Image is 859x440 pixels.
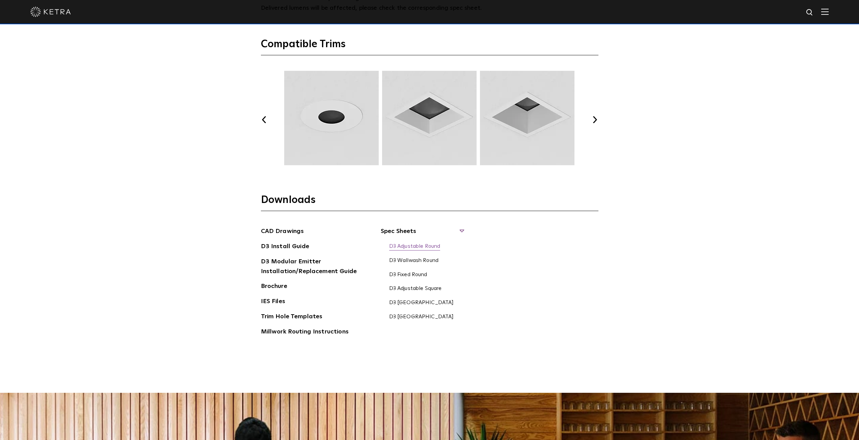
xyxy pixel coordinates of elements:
img: TRM045.webp [283,71,380,165]
a: D3 Modular Emitter Installation/Replacement Guide [261,257,362,277]
a: D3 Fixed Round [389,271,427,279]
a: Trim Hole Templates [261,312,323,323]
img: ketra-logo-2019-white [30,7,71,17]
a: D3 [GEOGRAPHIC_DATA] [389,299,454,307]
button: Previous [261,116,268,123]
img: search icon [806,8,814,17]
a: D3 Install Guide [261,242,309,253]
span: Spec Sheets [381,227,463,241]
a: D3 [GEOGRAPHIC_DATA] [389,314,454,321]
a: IES Files [261,297,285,307]
a: D3 Wallwash Round [389,257,439,265]
a: D3 Adjustable Square [389,285,442,293]
button: Next [592,116,598,123]
a: Brochure [261,282,287,292]
img: TRM065.webp [381,71,478,165]
a: Millwork Routing Instructions [261,327,349,338]
img: Hamburger%20Nav.svg [821,8,829,15]
img: TRM080.webp [479,71,575,165]
a: D3 Adjustable Round [389,243,440,251]
h3: Compatible Trims [261,38,598,55]
a: CAD Drawings [261,227,304,237]
h3: Downloads [261,194,598,211]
